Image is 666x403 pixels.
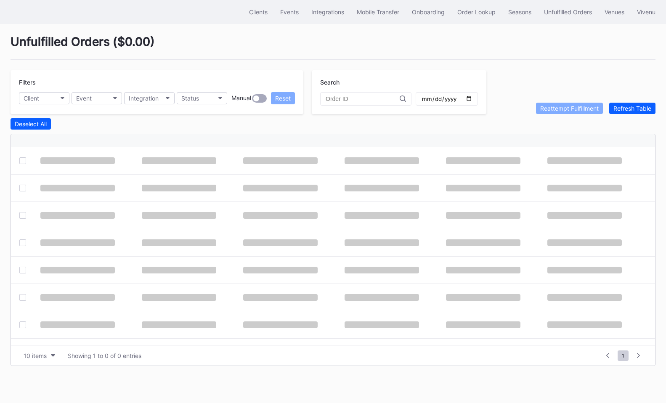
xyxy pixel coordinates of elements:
[231,94,251,103] div: Manual
[631,4,662,20] button: Vivenu
[15,120,47,127] div: Deselect All
[280,8,299,16] div: Events
[19,79,295,86] div: Filters
[451,4,502,20] button: Order Lookup
[598,4,631,20] button: Venues
[538,4,598,20] button: Unfulfilled Orders
[406,4,451,20] button: Onboarding
[618,350,629,361] span: 1
[274,4,305,20] button: Events
[508,8,531,16] div: Seasons
[326,95,400,102] input: Order ID
[11,118,51,130] button: Deselect All
[177,92,227,104] button: Status
[502,4,538,20] button: Seasons
[350,4,406,20] button: Mobile Transfer
[311,8,344,16] div: Integrations
[271,92,295,104] button: Reset
[72,92,122,104] button: Event
[357,8,399,16] div: Mobile Transfer
[19,92,69,104] button: Client
[68,352,141,359] div: Showing 1 to 0 of 0 entries
[637,8,655,16] div: Vivenu
[605,8,624,16] div: Venues
[305,4,350,20] button: Integrations
[613,105,651,112] div: Refresh Table
[320,79,478,86] div: Search
[609,103,655,114] button: Refresh Table
[536,103,603,114] button: Reattempt Fulfillment
[540,105,599,112] div: Reattempt Fulfillment
[412,8,445,16] div: Onboarding
[275,95,291,102] div: Reset
[544,8,592,16] div: Unfulfilled Orders
[181,95,199,102] div: Status
[24,352,47,359] div: 10 items
[124,92,175,104] button: Integration
[76,95,92,102] div: Event
[11,34,655,60] div: Unfulfilled Orders ( $0.00 )
[129,95,159,102] div: Integration
[243,4,274,20] button: Clients
[457,8,496,16] div: Order Lookup
[24,95,39,102] div: Client
[19,350,59,361] button: 10 items
[249,8,268,16] div: Clients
